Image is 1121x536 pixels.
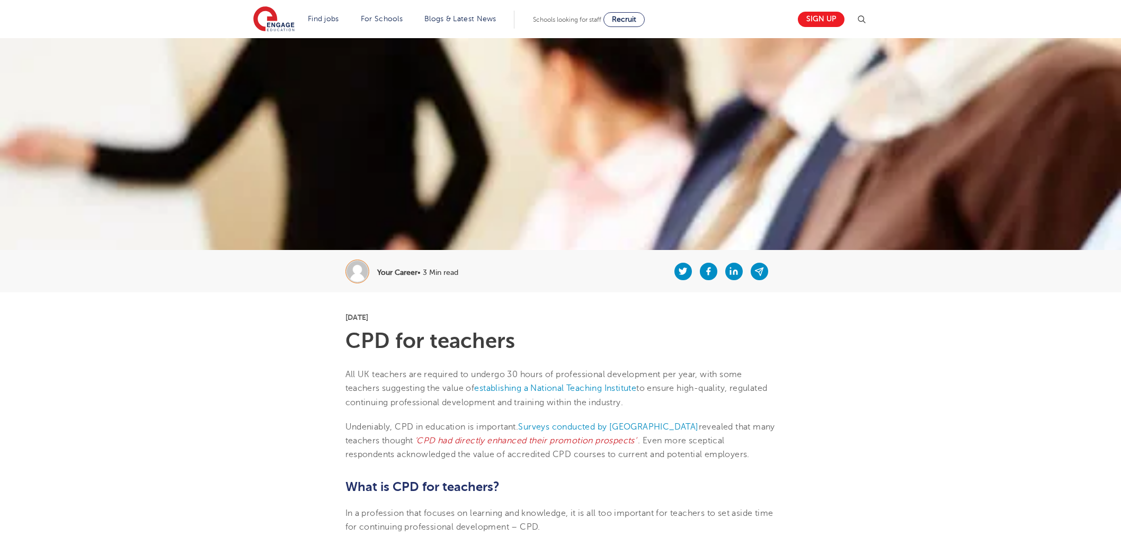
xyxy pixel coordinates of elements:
[345,314,776,321] p: [DATE]
[345,479,500,494] span: What is CPD for teachers?
[345,508,773,532] span: In a profession that focuses on learning and knowledge, it is all too important for teachers to s...
[345,383,768,407] span: to ensure high-quality, regulated continuing professional development and training within the ind...
[361,15,403,23] a: For Schools
[345,330,776,352] h1: CPD for teachers
[424,15,496,23] a: Blogs & Latest News
[377,269,458,276] p: • 3 Min read
[603,12,645,27] a: Recruit
[533,16,601,23] span: Schools looking for staff
[518,422,698,432] a: Surveys conducted by [GEOGRAPHIC_DATA]
[415,436,636,445] span: ‘CPD had directly enhanced their promotion prospects’
[377,269,417,276] b: Your Career
[798,12,844,27] a: Sign up
[308,15,339,23] a: Find jobs
[345,422,519,432] span: Undeniably, CPD in education is important.
[253,6,295,33] img: Engage Education
[474,383,636,393] a: establishing a National Teaching Institute
[345,370,742,393] span: All UK teachers are required to undergo 30 hours of professional development per year, with some ...
[612,15,636,23] span: Recruit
